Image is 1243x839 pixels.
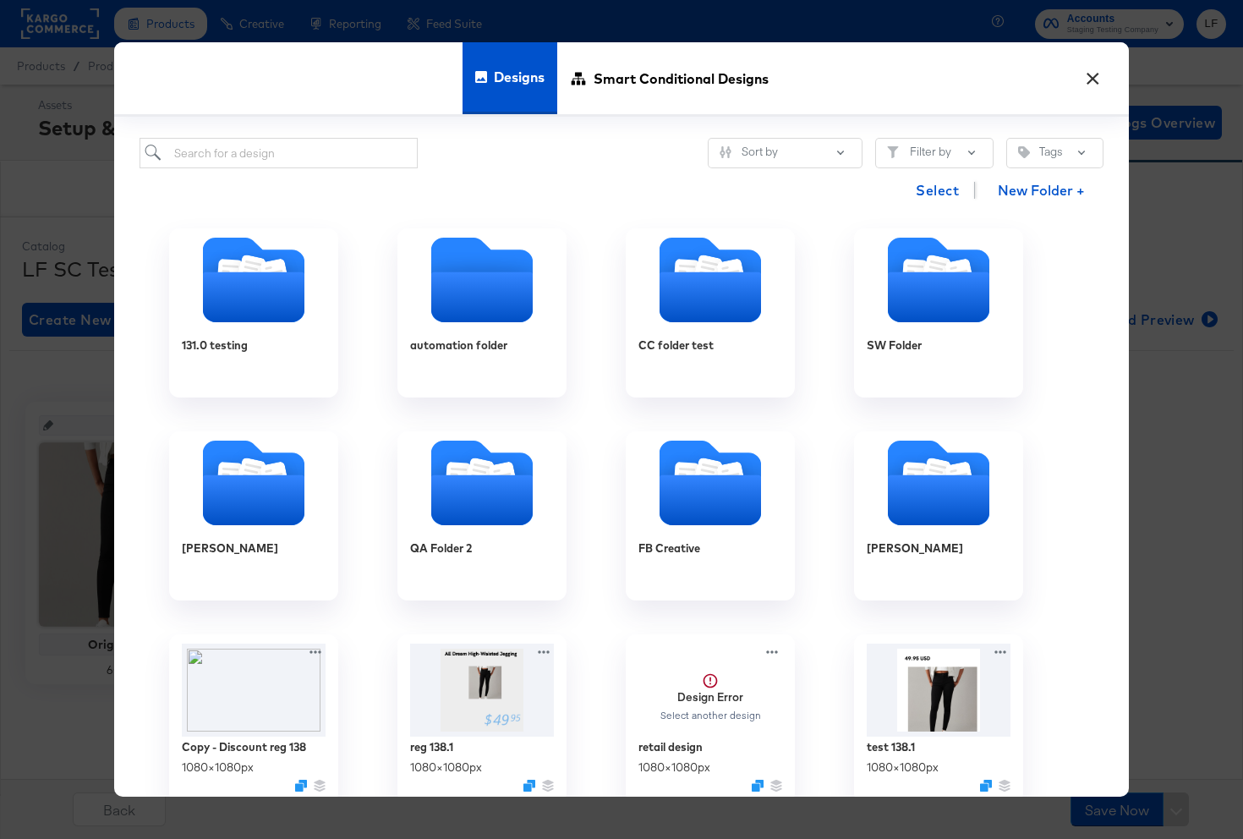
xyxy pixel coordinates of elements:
[1018,146,1030,158] svg: Tag
[410,337,507,354] div: automation folder
[169,228,338,398] div: 131.0 testing
[638,337,714,354] div: CC folder test
[626,441,795,525] svg: Folder
[854,634,1023,803] div: test 138.11080×1080pxDuplicate
[169,634,338,803] div: Copy - Discount reg 1381080×1080pxDuplicate
[182,739,306,755] div: Copy - Discount reg 138
[638,739,703,755] div: retail design
[887,146,899,158] svg: Filter
[410,759,482,776] div: 1080 × 1080 px
[397,228,567,398] div: automation folder
[909,173,966,207] button: Select
[720,146,731,158] svg: Sliders
[867,644,1010,737] img: yjOIuCkdY_QrKqz4DJZyEQ.jpg
[677,689,743,705] strong: Design Error
[867,540,963,557] div: [PERSON_NAME]
[182,540,278,557] div: [PERSON_NAME]
[182,337,248,354] div: 131.0 testing
[867,337,922,354] div: SW Folder
[397,441,567,525] svg: Folder
[169,238,338,322] svg: Folder
[410,644,554,737] img: Bl35XcE7X0i8LQZfidy4lw.jpg
[980,780,992,792] svg: Duplicate
[397,238,567,322] svg: Empty folder
[854,431,1023,600] div: [PERSON_NAME]
[594,41,769,115] span: Smart Conditional Designs
[182,644,326,737] img: l_artefacts:gPNmuj1WRF3_apChcQ3iQg%2Cw_185%2Ch_44%2Ce_make_transparen
[660,710,762,721] div: Select another design
[875,138,994,168] button: FilterFilter by
[169,431,338,600] div: [PERSON_NAME]
[626,238,795,322] svg: Folder
[140,138,418,169] input: Search for a design
[867,739,915,755] div: test 138.1
[626,431,795,600] div: FB Creative
[1006,138,1103,168] button: TagTags
[410,739,453,755] div: reg 138.1
[752,780,764,792] svg: Duplicate
[638,759,710,776] div: 1080 × 1080 px
[626,634,795,803] div: Design ErrorSelect another designretail design1080×1080pxDuplicate
[638,540,700,557] div: FB Creative
[626,228,795,398] div: CC folder test
[410,540,472,557] div: QA Folder 2
[1077,59,1108,90] button: ×
[397,634,567,803] div: reg 138.11080×1080pxDuplicate
[397,431,567,600] div: QA Folder 2
[854,228,1023,398] div: SW Folder
[854,441,1023,525] svg: Folder
[523,780,535,792] svg: Duplicate
[983,175,1099,207] button: New Folder +
[182,759,254,776] div: 1080 × 1080 px
[494,40,545,114] span: Designs
[708,138,862,168] button: SlidersSort by
[867,759,939,776] div: 1080 × 1080 px
[854,238,1023,322] svg: Folder
[295,780,307,792] svg: Duplicate
[169,441,338,525] svg: Folder
[916,178,959,202] span: Select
